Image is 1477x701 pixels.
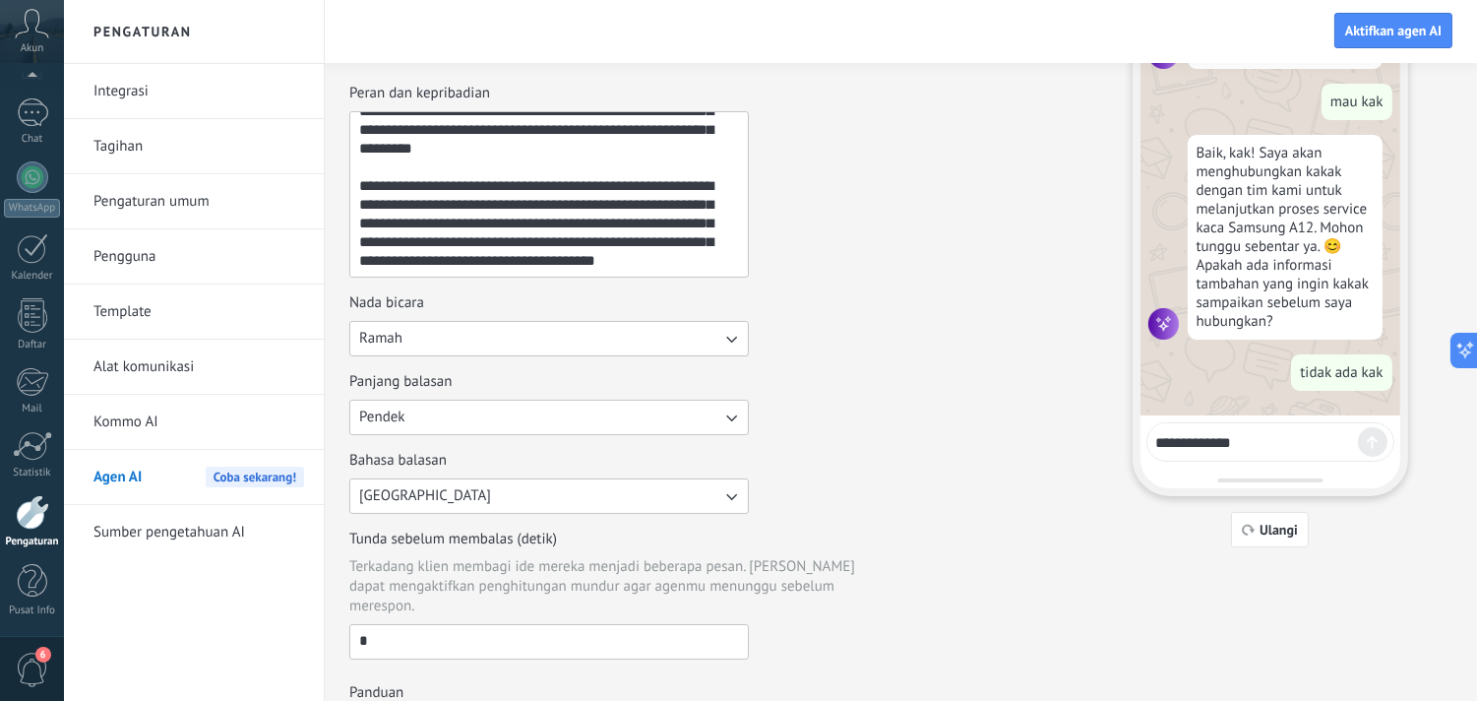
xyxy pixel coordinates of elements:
img: agent icon [1148,308,1180,340]
li: Integrasi [64,64,324,119]
input: Tunda sebelum membalas (detik)Terkadang klien membagi ide mereka menjadi beberapa pesan. [PERSON_... [350,625,748,657]
div: Chat [4,133,61,146]
span: Akun [21,42,44,55]
div: Daftar [4,339,61,351]
a: Template [93,285,304,340]
div: Statistik [4,467,61,479]
div: mau kak [1322,84,1392,120]
a: Pengaturan umum [93,174,304,229]
span: Bahasa balasan [349,451,447,471]
div: Baik, kak! Saya akan menghubungkan kakak dengan tim kami untuk melanjutkan proses service kaca Sa... [1188,135,1383,340]
div: Pusat Info [4,605,61,617]
a: Integrasi [93,64,304,119]
li: Sumber pengetahuan AI [64,505,324,559]
div: tidak ada kak [1291,354,1391,391]
span: Ramah [359,329,402,349]
span: Ulangi [1260,523,1298,537]
span: Terkadang klien membagi ide mereka menjadi beberapa pesan. [PERSON_NAME] dapat mengaktifkan pengh... [349,557,867,616]
span: Peran dan kepribadian [349,84,490,103]
a: Alat komunikasi [93,340,304,395]
li: Template [64,285,324,340]
a: Pengguna [93,229,304,285]
div: Pengaturan [4,536,61,548]
div: Mail [4,403,61,415]
li: Tagihan [64,119,324,174]
span: Nada bicara [349,293,424,313]
span: Pendek [359,408,405,427]
button: Nada bicara [349,321,749,356]
span: [GEOGRAPHIC_DATA] [359,486,491,506]
div: WhatsApp [4,199,60,218]
span: Panjang balasan [349,372,453,392]
a: Agen AICoba sekarang! [93,450,304,505]
a: Sumber pengetahuan AI [93,505,304,560]
li: Pengguna [64,229,324,285]
span: Tunda sebelum membalas (detik) [349,530,557,549]
button: Bahasa balasan [349,478,749,514]
li: Alat komunikasi [64,340,324,395]
a: Kommo AI [93,395,304,450]
textarea: Peran dan kepribadian [350,112,744,277]
li: Pengaturan umum [64,174,324,229]
li: Agen AI [64,450,324,505]
span: Agen AI [93,450,142,505]
span: Aktifkan agen AI [1345,24,1442,37]
a: Tagihan [93,119,304,174]
button: Ulangi [1231,512,1309,547]
span: Coba sekarang! [206,467,304,487]
button: Panjang balasan [349,400,749,435]
li: Kommo AI [64,395,324,450]
span: 6 [35,647,51,663]
button: Aktifkan agen AI [1334,13,1452,48]
div: Kalender [4,270,61,283]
